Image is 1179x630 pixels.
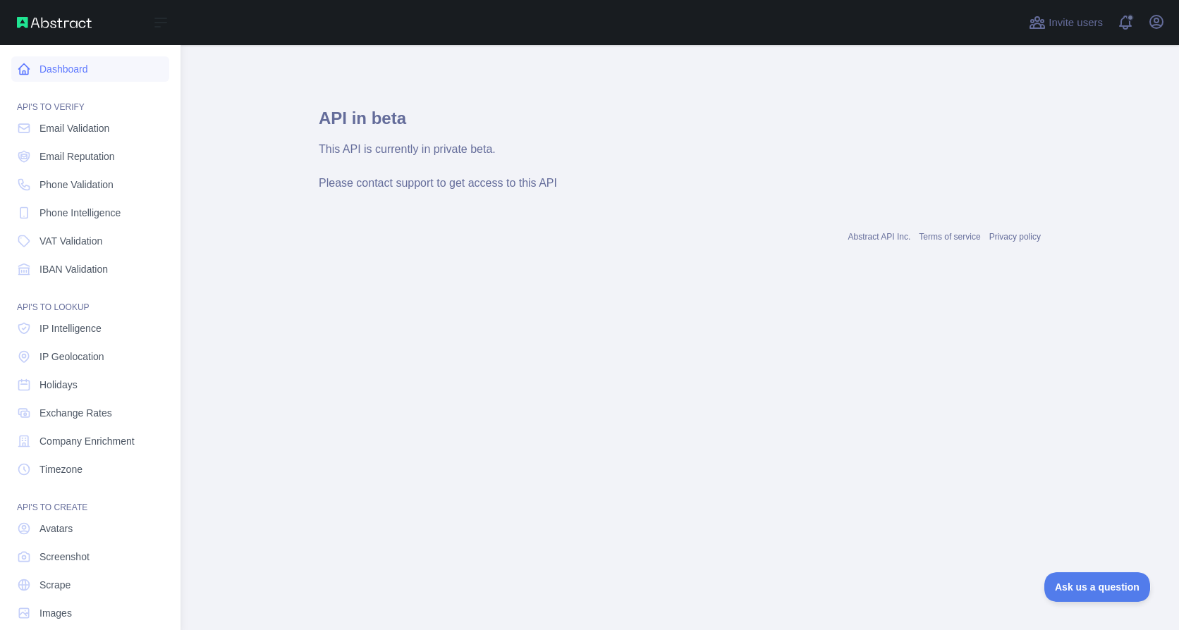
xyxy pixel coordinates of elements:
[11,372,169,397] a: Holidays
[39,521,73,536] span: Avatars
[39,378,78,392] span: Holidays
[989,232,1041,242] a: Privacy policy
[39,462,83,476] span: Timezone
[11,457,169,482] a: Timezone
[919,232,980,242] a: Terms of service
[1049,15,1103,31] span: Invite users
[11,316,169,341] a: IP Intelligence
[11,485,169,513] div: API'S TO CREATE
[11,600,169,626] a: Images
[11,228,169,254] a: VAT Validation
[11,172,169,197] a: Phone Validation
[39,350,104,364] span: IP Geolocation
[39,178,114,192] span: Phone Validation
[11,516,169,541] a: Avatars
[11,257,169,282] a: IBAN Validation
[39,606,72,620] span: Images
[11,572,169,598] a: Scrape
[319,177,557,189] span: Please contact support to get access to this API
[11,200,169,226] a: Phone Intelligence
[39,550,90,564] span: Screenshot
[11,544,169,569] a: Screenshot
[11,144,169,169] a: Email Reputation
[848,232,911,242] a: Abstract API Inc.
[11,85,169,113] div: API'S TO VERIFY
[39,234,102,248] span: VAT Validation
[39,406,112,420] span: Exchange Rates
[11,400,169,426] a: Exchange Rates
[11,116,169,141] a: Email Validation
[319,141,1041,158] div: This API is currently in private beta.
[11,285,169,313] div: API'S TO LOOKUP
[17,17,92,28] img: Abstract API
[39,121,109,135] span: Email Validation
[39,434,135,448] span: Company Enrichment
[1044,572,1151,602] iframe: Toggle Customer Support
[39,206,121,220] span: Phone Intelligence
[11,344,169,369] a: IP Geolocation
[11,428,169,454] a: Company Enrichment
[39,149,115,163] span: Email Reputation
[39,262,108,276] span: IBAN Validation
[39,321,102,335] span: IP Intelligence
[319,107,1041,141] h1: API in beta
[1026,11,1106,34] button: Invite users
[11,56,169,82] a: Dashboard
[39,578,71,592] span: Scrape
